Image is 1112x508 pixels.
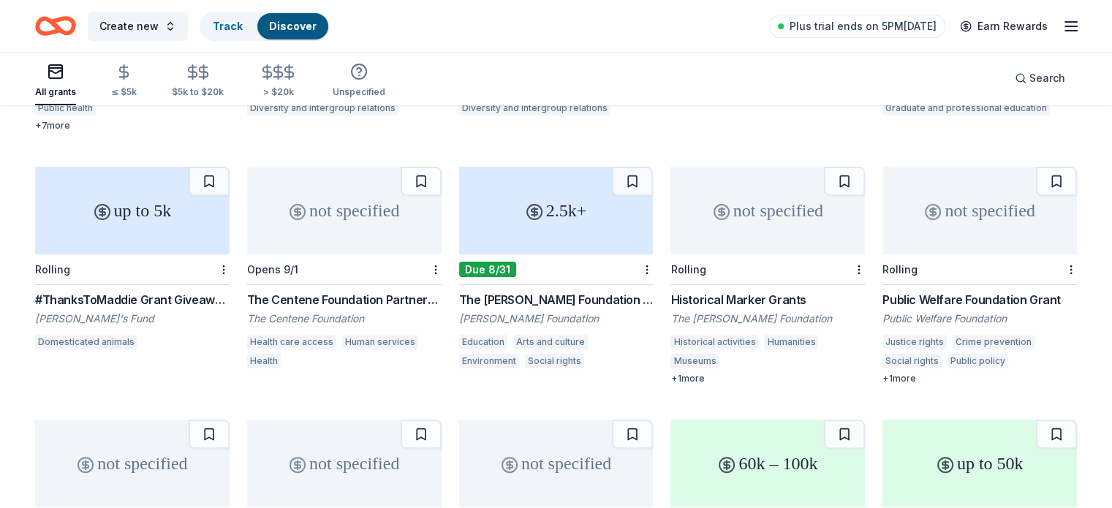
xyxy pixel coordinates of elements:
[670,167,865,384] a: not specifiedRollingHistorical Marker GrantsThe [PERSON_NAME] FoundationHistorical activitiesHuma...
[459,262,516,277] div: Due 8/31
[247,311,442,326] div: The Centene Foundation
[670,420,865,507] div: 60k – 100k
[513,335,588,349] div: Arts and culture
[35,311,230,326] div: [PERSON_NAME]'s Fund
[35,167,230,354] a: up to 5kRolling#ThanksToMaddie Grant Giveaways[PERSON_NAME]'s FundDomesticated animals
[213,20,243,32] a: Track
[35,420,230,507] div: not specified
[882,335,947,349] div: Justice rights
[882,167,1077,254] div: not specified
[35,86,76,98] div: All grants
[111,58,137,105] button: ≤ $5k
[882,420,1077,507] div: up to 50k
[459,335,507,349] div: Education
[35,335,137,349] div: Domesticated animals
[35,9,76,43] a: Home
[342,335,418,349] div: Human services
[35,167,230,254] div: up to 5k
[769,15,945,38] a: Plus trial ends on 5PM[DATE]
[525,354,584,368] div: Social rights
[172,86,224,98] div: $5k to $20k
[670,311,865,326] div: The [PERSON_NAME] Foundation
[1029,69,1065,87] span: Search
[670,291,865,308] div: Historical Marker Grants
[88,12,188,41] button: Create new
[459,167,654,254] div: 2.5k+
[247,291,442,308] div: The Centene Foundation Partners Program
[882,263,918,276] div: Rolling
[882,101,1050,115] div: Graduate and professional education
[948,354,1008,368] div: Public policy
[951,13,1056,39] a: Earn Rewards
[259,58,298,105] button: > $20k
[459,291,654,308] div: The [PERSON_NAME] Foundation Grant
[459,101,610,115] div: Diversity and intergroup relations
[670,335,758,349] div: Historical activities
[670,354,719,368] div: Museums
[111,86,137,98] div: ≤ $5k
[882,291,1077,308] div: Public Welfare Foundation Grant
[882,311,1077,326] div: Public Welfare Foundation
[35,120,230,132] div: + 7 more
[764,335,818,349] div: Humanities
[333,86,385,98] div: Unspecified
[670,263,706,276] div: Rolling
[953,335,1035,349] div: Crime prevention
[247,167,442,373] a: not specifiedOpens 9/1The Centene Foundation Partners ProgramThe Centene FoundationHealth care ac...
[333,57,385,105] button: Unspecified
[247,354,281,368] div: Health
[172,58,224,105] button: $5k to $20k
[35,57,76,105] button: All grants
[670,167,865,254] div: not specified
[459,420,654,507] div: not specified
[882,167,1077,384] a: not specifiedRollingPublic Welfare Foundation GrantPublic Welfare FoundationJustice rightsCrime p...
[459,311,654,326] div: [PERSON_NAME] Foundation
[35,291,230,308] div: #ThanksToMaddie Grant Giveaways
[247,263,298,276] div: Opens 9/1
[790,18,937,35] span: Plus trial ends on 5PM[DATE]
[247,167,442,254] div: not specified
[882,354,942,368] div: Social rights
[35,101,96,115] div: Public health
[459,167,654,373] a: 2.5k+Due 8/31The [PERSON_NAME] Foundation Grant[PERSON_NAME] FoundationEducationArts and cultureE...
[99,18,159,35] span: Create new
[200,12,330,41] button: TrackDiscover
[670,373,865,384] div: + 1 more
[259,86,298,98] div: > $20k
[269,20,317,32] a: Discover
[1003,64,1077,93] button: Search
[459,354,519,368] div: Environment
[247,420,442,507] div: not specified
[247,101,398,115] div: Diversity and intergroup relations
[247,335,336,349] div: Health care access
[35,263,70,276] div: Rolling
[882,373,1077,384] div: + 1 more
